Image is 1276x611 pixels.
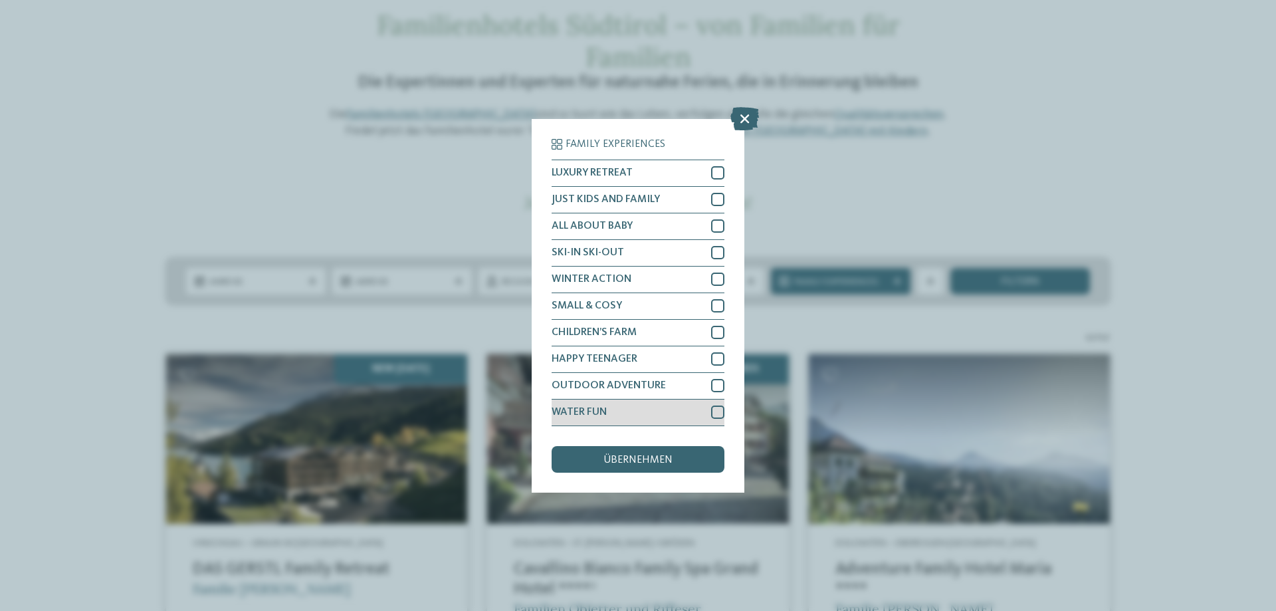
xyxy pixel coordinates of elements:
[552,327,637,338] span: CHILDREN’S FARM
[566,139,665,150] span: Family Experiences
[552,274,631,285] span: WINTER ACTION
[552,380,666,391] span: OUTDOOR ADVENTURE
[552,194,660,205] span: JUST KIDS AND FAMILY
[552,354,637,364] span: HAPPY TEENAGER
[552,301,622,311] span: SMALL & COSY
[603,455,673,465] span: übernehmen
[552,221,633,231] span: ALL ABOUT BABY
[552,247,624,258] span: SKI-IN SKI-OUT
[552,407,607,418] span: WATER FUN
[552,168,633,178] span: LUXURY RETREAT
